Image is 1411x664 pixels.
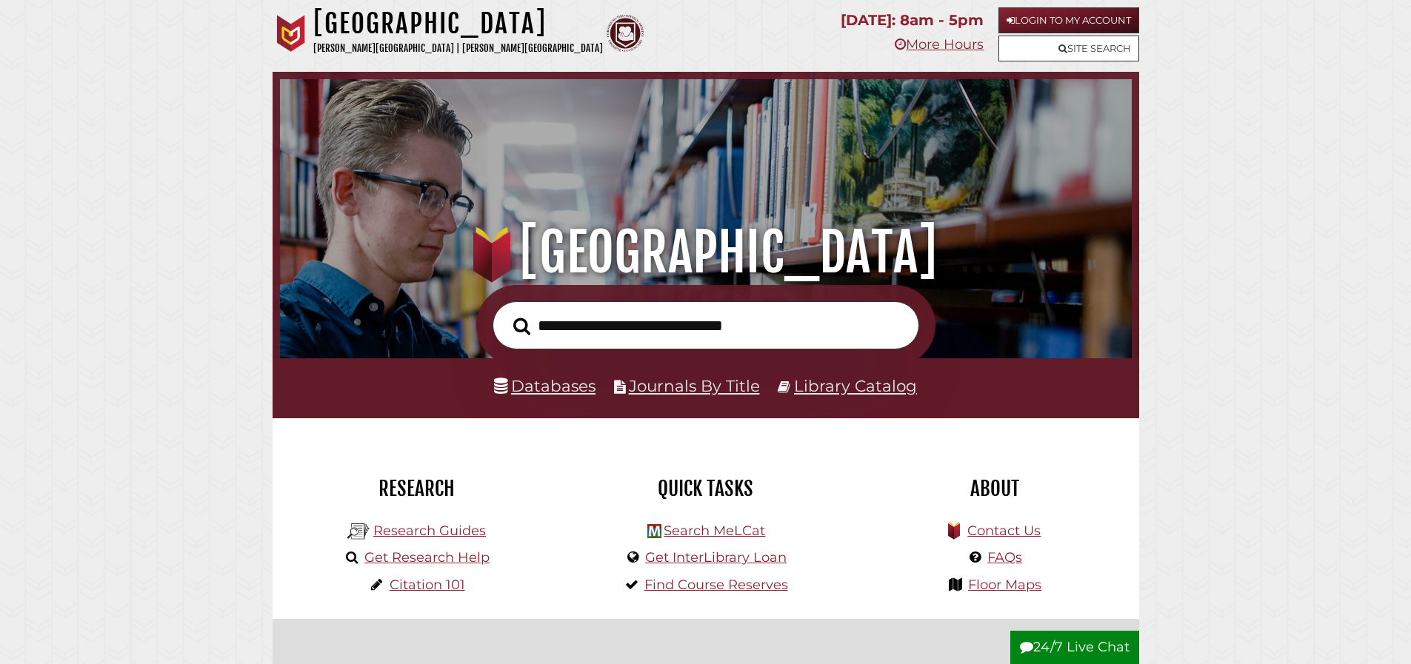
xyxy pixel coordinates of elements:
a: FAQs [987,549,1022,566]
a: Login to My Account [998,7,1139,33]
h2: Quick Tasks [573,476,839,501]
p: [PERSON_NAME][GEOGRAPHIC_DATA] | [PERSON_NAME][GEOGRAPHIC_DATA] [313,40,603,57]
a: Site Search [998,36,1139,61]
a: Get Research Help [364,549,490,566]
a: Databases [494,376,596,395]
a: Contact Us [967,523,1041,539]
h1: [GEOGRAPHIC_DATA] [301,220,1110,285]
img: Calvin Theological Seminary [607,15,644,52]
a: Get InterLibrary Loan [645,549,787,566]
p: [DATE]: 8am - 5pm [841,7,984,33]
a: Citation 101 [390,577,465,593]
button: Search [506,313,538,340]
a: Find Course Reserves [644,577,788,593]
a: Floor Maps [968,577,1041,593]
i: Search [513,317,530,335]
a: Library Catalog [794,376,917,395]
img: Hekman Library Logo [647,524,661,538]
a: More Hours [895,36,984,53]
img: Hekman Library Logo [347,520,370,543]
a: Journals By Title [629,376,760,395]
a: Search MeLCat [664,523,765,539]
h2: Research [284,476,550,501]
a: Research Guides [373,523,486,539]
h1: [GEOGRAPHIC_DATA] [313,7,603,40]
h2: About [861,476,1128,501]
img: Calvin University [273,15,310,52]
